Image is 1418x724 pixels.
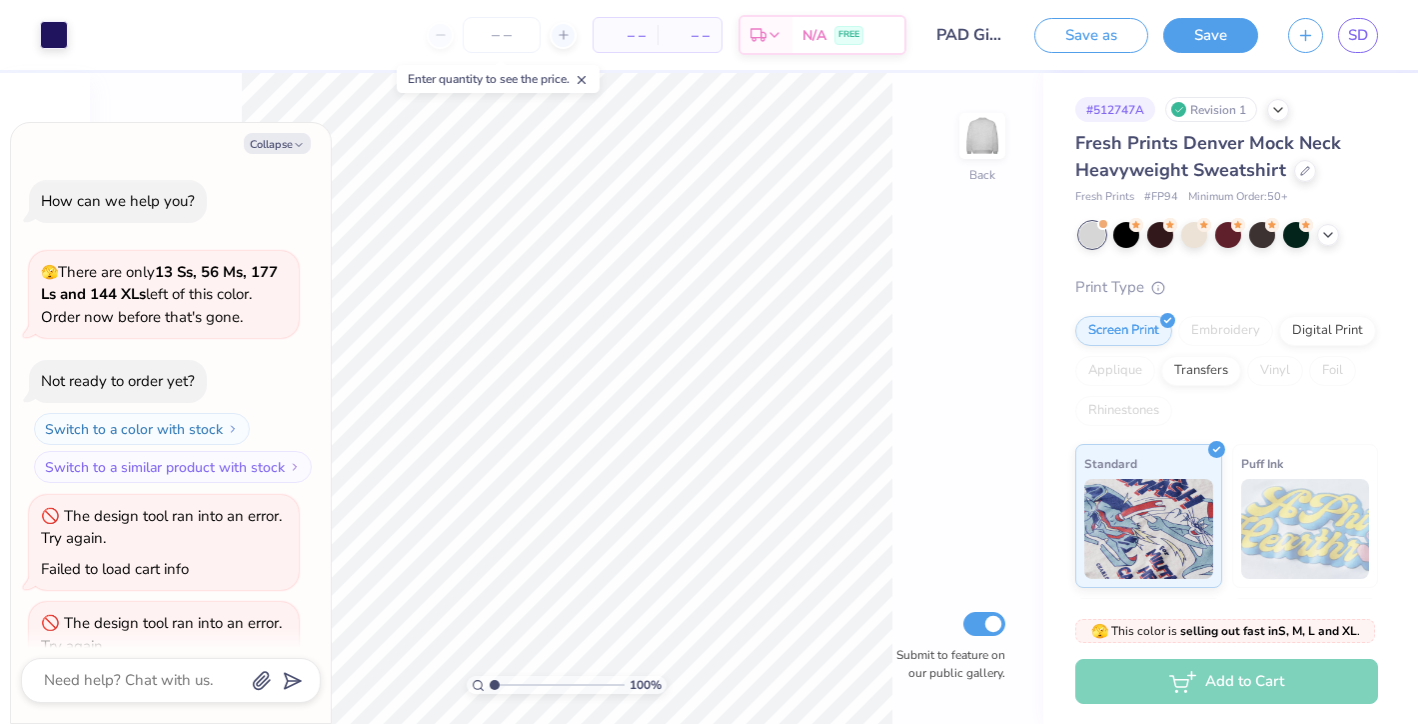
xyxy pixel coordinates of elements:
div: Applique [1075,356,1155,386]
button: Switch to a similar product with stock [34,451,312,483]
div: Screen Print [1075,316,1172,346]
span: FREE [838,28,859,42]
div: Not ready to order yet? [41,371,195,391]
img: Puff Ink [1241,479,1370,579]
input: Untitled Design [921,15,1019,55]
span: 🫣 [41,263,58,282]
span: There are only left of this color. Order now before that's gone. [41,262,278,327]
div: Back [969,166,995,184]
button: Save [1163,18,1258,53]
span: Fresh Prints Denver Mock Neck Heavyweight Sweatshirt [1075,131,1341,182]
div: Failed to load cart info [41,559,189,579]
button: Save as [1034,18,1148,53]
strong: 13 Ss, 56 Ms, 177 Ls and 144 XLs [41,262,278,305]
div: Foil [1309,356,1356,386]
div: Revision 1 [1165,97,1257,122]
div: # 512747A [1075,97,1155,122]
label: Submit to feature on our public gallery. [885,646,1005,682]
img: Back [962,116,1002,156]
span: Puff Ink [1241,453,1283,474]
span: – – [606,25,646,46]
div: Enter quantity to see the price. [397,65,600,93]
span: SD [1348,24,1368,47]
div: Embroidery [1178,316,1273,346]
div: Print Type [1075,276,1378,299]
span: 100 % [630,676,662,694]
div: How can we help you? [41,191,195,211]
strong: selling out fast in S, M, L and XL [1180,623,1357,639]
span: Minimum Order: 50 + [1188,189,1288,206]
div: The design tool ran into an error. Try again. [41,613,282,656]
input: – – [463,17,541,53]
div: Rhinestones [1075,396,1172,426]
span: Standard [1084,453,1137,474]
div: Vinyl [1247,356,1303,386]
a: SD [1338,18,1378,53]
span: – – [670,25,709,46]
img: Switch to a color with stock [227,423,239,435]
div: The design tool ran into an error. Try again. [41,506,282,549]
span: N/A [802,25,826,46]
img: Switch to a similar product with stock [289,461,301,473]
button: Collapse [244,133,311,154]
div: Digital Print [1279,316,1376,346]
span: # FP94 [1144,189,1178,206]
div: Transfers [1161,356,1241,386]
span: 🫣 [1091,622,1108,641]
img: Standard [1084,479,1213,579]
span: Fresh Prints [1075,189,1134,206]
span: This color is . [1091,622,1360,640]
button: Switch to a color with stock [34,413,250,445]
